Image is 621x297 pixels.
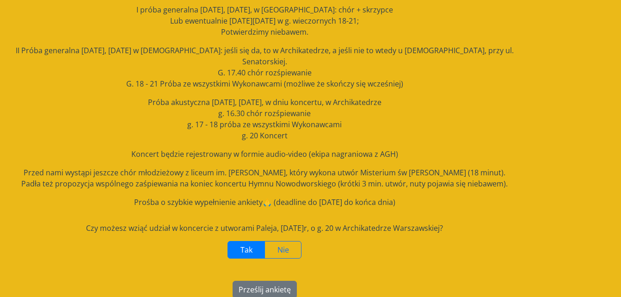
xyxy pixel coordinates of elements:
[2,4,527,37] p: I próba generalna [DATE], [DATE], w [GEOGRAPHIC_DATA]: chór + skrzypce Lub ewentualnie [DATE][DAT...
[240,245,252,255] span: Tak
[2,148,527,160] p: Koncert będzie rejestrowany w formie audio-video (ekipa nagraniowa z AGH)
[277,245,289,255] span: Nie
[2,197,527,208] p: Prośba o szybkie wypełnienie ankiety🙏 (deadline do [DATE] do końca dnia)
[2,45,527,89] p: II Próba generalna [DATE], [DATE] w [DEMOGRAPHIC_DATA]: jeśli się da, to w Archikatedrze, a jeśli...
[2,223,527,234] div: Czy możesz wziąć udział w koncercie z utworami Paleja, [DATE]r, o g. 20 w Archikatedrze Warszawsk...
[2,97,527,141] p: Próba akustyczna [DATE], [DATE], w dniu koncertu, w Archikatedrze g. 16.30 chór rozśpiewanie g. 1...
[2,167,527,189] p: Przed nami wystąpi jeszcze chór młodzieżowy z liceum im. [PERSON_NAME], który wykona utwór Mister...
